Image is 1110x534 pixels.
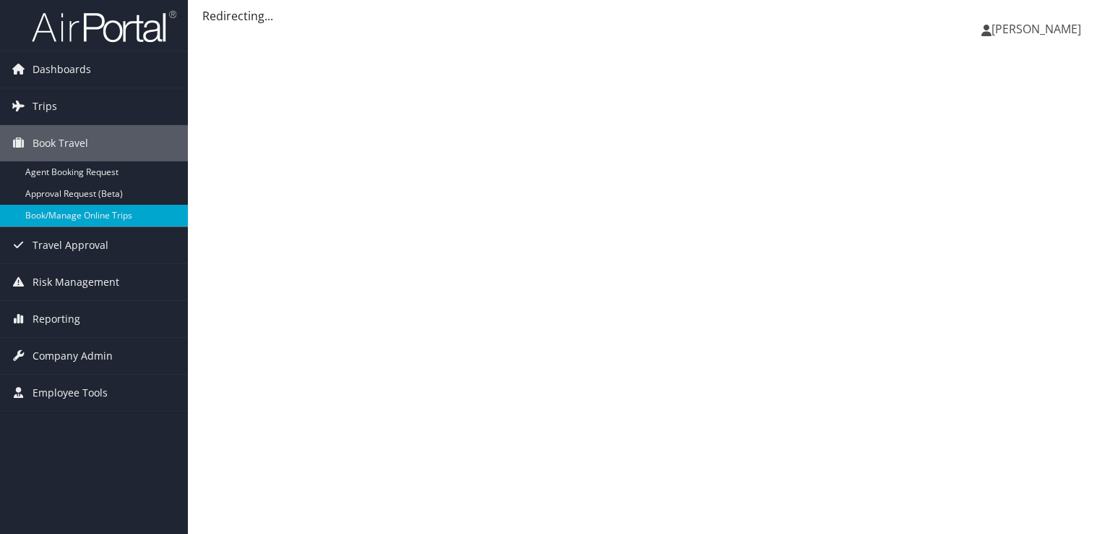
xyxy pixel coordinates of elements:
[33,51,91,88] span: Dashboards
[32,9,176,43] img: airportal-logo.png
[33,338,113,374] span: Company Admin
[202,7,1096,25] div: Redirecting...
[33,375,108,411] span: Employee Tools
[33,125,88,161] span: Book Travel
[991,21,1081,37] span: [PERSON_NAME]
[33,88,57,124] span: Trips
[33,264,119,300] span: Risk Management
[33,227,108,263] span: Travel Approval
[33,301,80,337] span: Reporting
[981,7,1096,51] a: [PERSON_NAME]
